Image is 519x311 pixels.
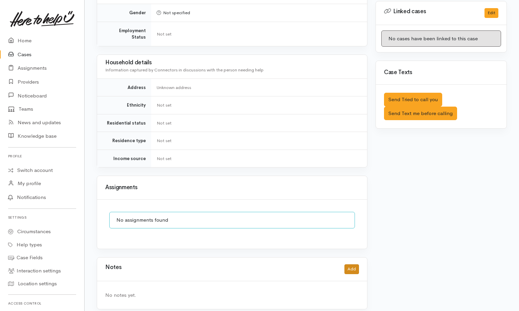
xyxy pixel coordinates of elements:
button: Send Tried to call you [384,93,442,107]
h3: Linked cases [384,8,476,15]
h6: Settings [8,213,76,222]
h3: Case Texts [384,69,498,76]
h6: Access control [8,299,76,308]
button: Edit [484,8,498,18]
td: Residential status [97,114,151,132]
td: Employment Status [97,22,151,46]
td: Income source [97,150,151,167]
h6: Profile [8,152,76,161]
td: Gender [97,4,151,22]
td: Ethnicity [97,96,151,114]
span: Not set [157,102,172,108]
span: Not set [157,138,172,143]
h3: Notes [105,264,121,274]
h3: Household details [105,60,359,66]
button: Send Text me before calling [384,107,457,120]
td: Residence type [97,132,151,150]
span: Not set [157,31,172,37]
td: Address [97,79,151,96]
div: No cases have been linked to this case [381,30,501,47]
span: Not specified [157,10,190,16]
div: Unknown address [157,84,359,91]
div: No assignments found [109,212,355,228]
span: Not set [157,120,172,126]
span: Information captured by Connectors in discussions with the person needing help [105,67,264,73]
span: Not set [157,156,172,161]
button: Add [344,264,359,274]
h3: Assignments [105,184,359,191]
div: No notes yet. [105,291,359,299]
